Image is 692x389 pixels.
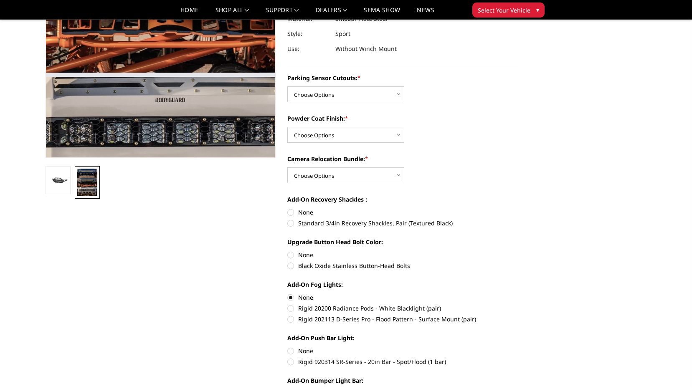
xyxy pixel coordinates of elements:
[287,346,518,355] label: None
[180,7,198,19] a: Home
[287,376,518,385] label: Add-On Bumper Light Bar:
[417,7,434,19] a: News
[287,293,518,302] label: None
[335,26,350,41] dd: Sport
[287,304,518,313] label: Rigid 20200 Radiance Pods - White Blacklight (pair)
[287,357,518,366] label: Rigid 920314 SR-Series - 20in Bar - Spot/Flood (1 bar)
[287,219,518,227] label: Standard 3/4in Recovery Shackles, Pair (Textured Black)
[536,5,539,14] span: ▾
[287,315,518,323] label: Rigid 202113 D-Series Pro - Flood Pattern - Surface Mount (pair)
[472,3,545,18] button: Select Your Vehicle
[287,26,329,41] dt: Style:
[287,237,518,246] label: Upgrade Button Head Bolt Color:
[335,41,397,56] dd: Without Winch Mount
[77,169,97,196] img: Multiple lighting options
[266,7,299,19] a: Support
[650,349,692,389] iframe: Chat Widget
[287,154,518,163] label: Camera Relocation Bundle:
[364,7,400,19] a: SEMA Show
[287,114,518,123] label: Powder Coat Finish:
[287,195,518,204] label: Add-On Recovery Shackles :
[287,280,518,289] label: Add-On Fog Lights:
[287,73,518,82] label: Parking Sensor Cutouts:
[287,208,518,217] label: None
[478,6,530,15] span: Select Your Vehicle
[48,176,68,185] img: 2023-2025 Ford F250-350 - Freedom Series - Sport Front Bumper (non-winch)
[287,250,518,259] label: None
[215,7,249,19] a: shop all
[287,41,329,56] dt: Use:
[287,333,518,342] label: Add-On Push Bar Light:
[287,261,518,270] label: Black Oxide Stainless Button-Head Bolts
[316,7,347,19] a: Dealers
